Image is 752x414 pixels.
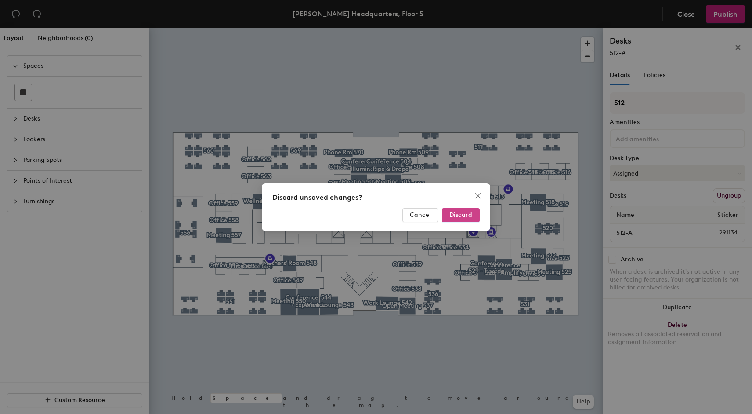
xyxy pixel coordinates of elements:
span: Discard [449,211,472,219]
span: close [474,192,481,199]
span: Cancel [410,211,431,219]
div: Discard unsaved changes? [272,192,480,203]
button: Discard [442,208,480,222]
button: Close [471,189,485,203]
button: Cancel [402,208,438,222]
span: Close [471,192,485,199]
